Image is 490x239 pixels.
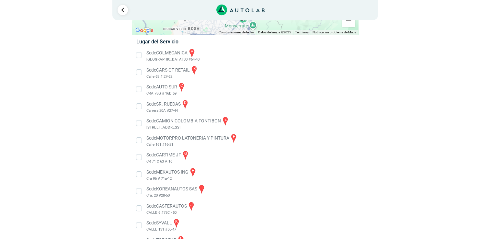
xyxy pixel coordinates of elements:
[118,5,128,15] a: Ir al paso anterior
[313,30,356,34] a: Notificar un problema de Maps
[219,30,254,35] button: Combinaciones de teclas
[134,26,155,35] a: Abre esta zona en Google Maps (se abre en una nueva ventana)
[295,30,309,34] a: Términos (se abre en una nueva pestaña)
[258,30,291,34] span: Datos del mapa ©2025
[136,39,354,45] h5: Lugar del Servicio
[342,14,355,27] button: Reducir
[216,6,265,13] a: Link al sitio de autolab
[134,26,155,35] img: Google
